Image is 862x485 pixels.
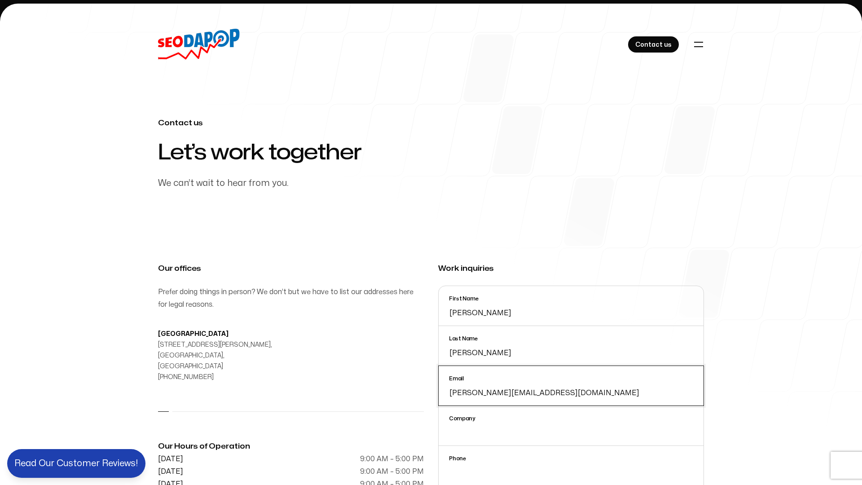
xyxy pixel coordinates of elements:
button: Read Our Customer Reviews! [7,449,145,478]
p: Prefer doing things in person? We don’t but we have to list our addresses here for legal reasons. [158,286,424,311]
span: Let’s work together [158,140,618,165]
strong: [GEOGRAPHIC_DATA] [158,331,229,337]
div: [DATE] [158,453,183,465]
h2: Our Hours of Operation [158,440,424,453]
div: 9:00 AM – 5:00 PM [360,453,424,465]
address: [STREET_ADDRESS][PERSON_NAME], [GEOGRAPHIC_DATA], [GEOGRAPHIC_DATA] [158,329,284,383]
div: 9:00 AM – 5:00 PM [360,465,424,478]
a: Contact us [628,36,679,53]
a: Home [158,29,240,60]
span: Contact us [158,117,704,129]
span: Contact us [635,40,672,50]
img: Seodapop Logo [158,29,240,60]
h2: Work inquiries [438,262,704,275]
h2: Our offices [158,262,424,275]
p: We can’t wait to hear from you. [158,176,503,190]
a: [PHONE_NUMBER] [158,374,214,380]
div: [DATE] [158,465,183,478]
button: Toggle navigation [689,35,708,54]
